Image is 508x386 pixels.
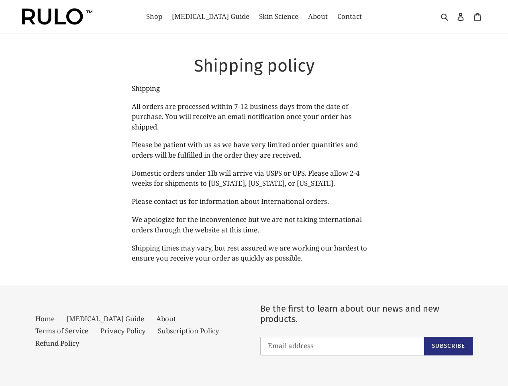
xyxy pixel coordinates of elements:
a: Subscription Policy [158,326,219,335]
a: About [156,314,176,323]
span: Contact [337,12,362,21]
a: Shop [142,10,166,23]
p: Please be patient with us as we have very limited order quantities and orders will be fulfilled i... [132,140,377,160]
span: Subscribe [432,342,465,349]
a: Contact [333,10,366,23]
a: Refund Policy [35,339,80,348]
a: About [304,10,332,23]
p: Domestic orders under 1lb will arrive via USPS or UPS. Please allow 2-4 weeks for shipments to [U... [132,168,377,189]
p: Shipping times may vary, but rest assured we are working our hardest to ensure you receive your o... [132,243,377,263]
p: All orders are processed within 7-12 business days from the date of purchase. You will receive an... [132,101,377,132]
a: [MEDICAL_DATA] Guide [67,314,144,323]
input: Email address [260,337,424,355]
span: About [308,12,328,21]
img: Rulo™ Skin [22,8,92,25]
a: Skin Science [255,10,302,23]
a: [MEDICAL_DATA] Guide [168,10,253,23]
a: Home [35,314,55,323]
span: Skin Science [259,12,298,21]
button: Subscribe [424,337,473,355]
span: [MEDICAL_DATA] Guide [172,12,249,21]
span: Shop [146,12,162,21]
p: Be the first to learn about our news and new products. [260,304,473,325]
h1: Shipping policy [132,55,377,76]
p: We apologize for the inconvenience but we are not taking international orders through the website... [132,214,377,235]
a: Privacy Policy [100,326,146,335]
a: Terms of Service [35,326,88,335]
p: Shipping [132,83,377,94]
p: Please contact us for information about International orders. [132,196,377,207]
